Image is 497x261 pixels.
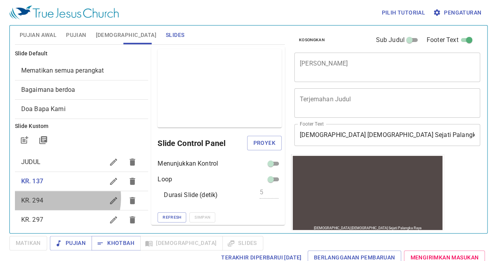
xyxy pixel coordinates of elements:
button: Pujian [50,236,92,250]
span: JUDUL [21,158,41,166]
button: Refresh [158,212,186,223]
p: Durasi Slide (detik) [164,190,218,200]
img: True Jesus Church [9,5,119,20]
span: [object Object] [21,105,66,113]
iframe: from-child [291,154,444,233]
div: JUDUL [15,153,149,172]
h6: Slide Default [15,49,149,58]
span: Pujian [66,30,86,40]
span: [DEMOGRAPHIC_DATA] [96,30,156,40]
span: Kosongkan [299,37,325,44]
div: Mematikan semua perangkat [15,61,149,80]
h6: Slide Control Panel [158,137,247,150]
span: Pujian Awal [20,30,57,40]
span: Khotbah [98,238,134,248]
span: Sub Judul [376,35,404,45]
button: Pilih tutorial [378,5,428,20]
button: Kosongkan [294,35,329,45]
span: Pengaturan [435,8,481,18]
span: [object Object] [21,67,104,74]
div: Doa Bapa Kami [15,100,149,119]
span: [object Object] [21,86,75,93]
h6: Slide Kustom [15,122,149,131]
div: KR. 294 [15,191,149,210]
button: Pengaturan [431,5,484,20]
span: KR. 297 [21,216,43,223]
div: KR. 137 [15,172,149,191]
span: Pujian [56,238,86,248]
p: Loop [158,175,172,184]
p: Menunjukkan Kontrol [158,159,218,168]
div: KR. 297 [15,210,149,229]
button: Proyek [247,136,282,150]
span: Refresh [163,214,181,221]
span: KR. 294 [21,197,43,204]
div: Bagaimana berdoa [15,80,149,99]
span: Slides [166,30,184,40]
span: Pilih tutorial [381,8,425,18]
span: Footer Text [427,35,458,45]
button: Khotbah [92,236,141,250]
span: KR. 137 [21,177,43,185]
span: Proyek [253,138,275,148]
